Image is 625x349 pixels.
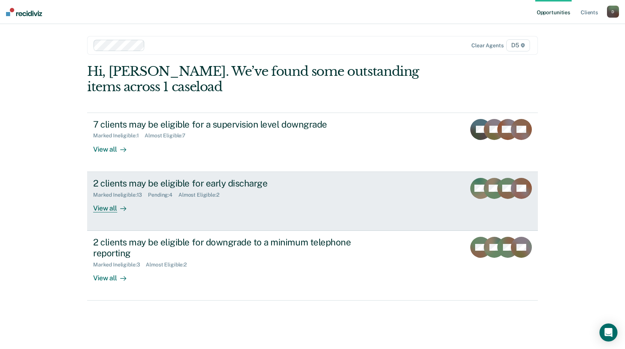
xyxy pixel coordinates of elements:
[607,6,619,18] button: D
[87,231,538,301] a: 2 clients may be eligible for downgrade to a minimum telephone reportingMarked Ineligible:3Almost...
[87,113,538,172] a: 7 clients may be eligible for a supervision level downgradeMarked Ineligible:1Almost Eligible:7Vi...
[178,192,225,198] div: Almost Eligible : 2
[93,237,357,259] div: 2 clients may be eligible for downgrade to a minimum telephone reporting
[145,132,192,139] div: Almost Eligible : 7
[93,198,135,212] div: View all
[93,178,357,189] div: 2 clients may be eligible for early discharge
[93,262,146,268] div: Marked Ineligible : 3
[6,8,42,16] img: Recidiviz
[93,139,135,153] div: View all
[146,262,193,268] div: Almost Eligible : 2
[87,172,538,231] a: 2 clients may be eligible for early dischargeMarked Ineligible:13Pending:4Almost Eligible:2View all
[506,39,530,51] span: D5
[93,119,357,130] div: 7 clients may be eligible for a supervision level downgrade
[93,268,135,282] div: View all
[148,192,178,198] div: Pending : 4
[93,192,148,198] div: Marked Ineligible : 13
[87,64,448,95] div: Hi, [PERSON_NAME]. We’ve found some outstanding items across 1 caseload
[471,42,503,49] div: Clear agents
[93,132,145,139] div: Marked Ineligible : 1
[599,323,617,341] div: Open Intercom Messenger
